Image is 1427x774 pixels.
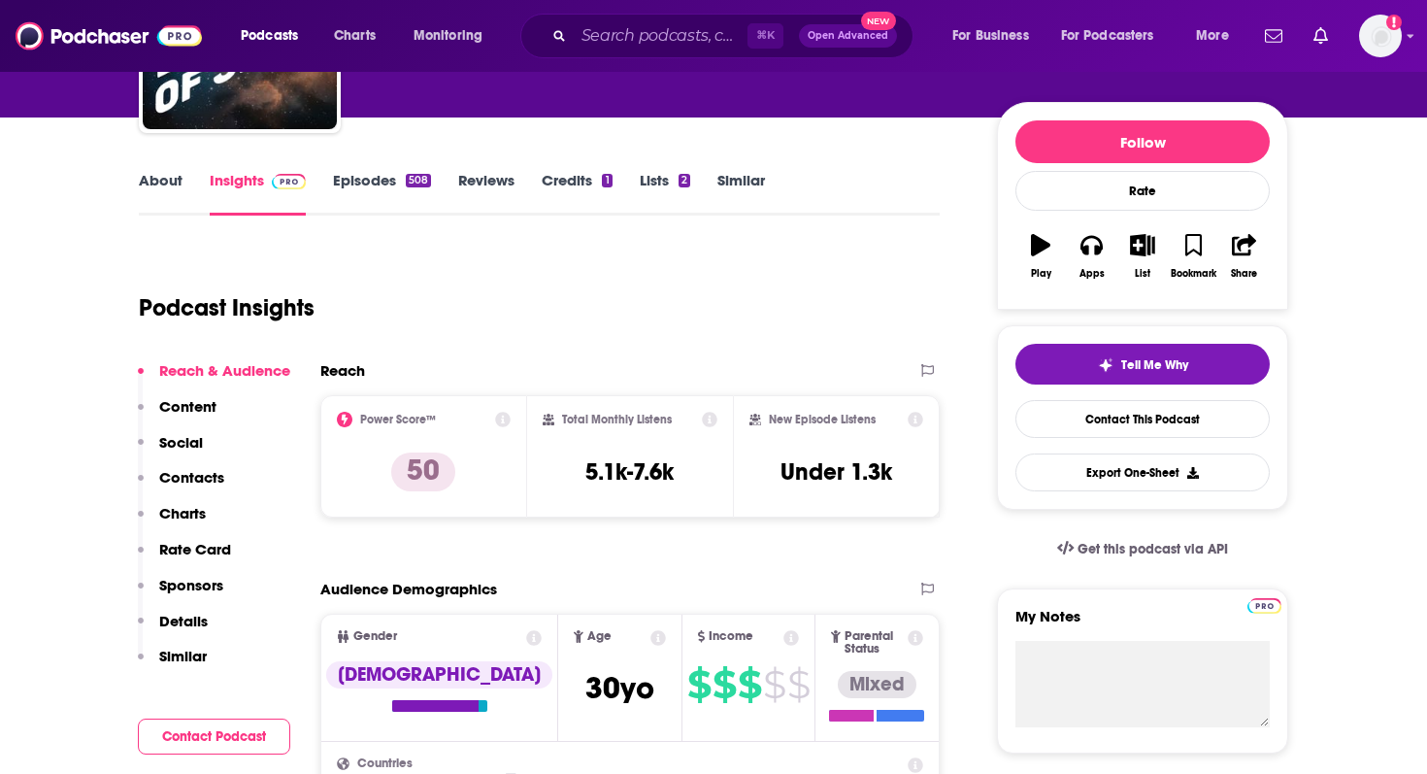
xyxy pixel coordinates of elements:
p: Content [159,397,216,416]
button: Open AdvancedNew [799,24,897,48]
a: Show notifications dropdown [1257,19,1290,52]
span: Podcasts [241,22,298,50]
span: $ [738,669,761,700]
button: Apps [1066,221,1116,291]
p: Sponsors [159,576,223,594]
button: Charts [138,504,206,540]
a: Charts [321,20,387,51]
div: [DEMOGRAPHIC_DATA] [326,661,552,689]
button: Bookmark [1168,221,1218,291]
span: $ [763,669,785,700]
img: Podchaser Pro [272,174,306,189]
span: Monitoring [414,22,482,50]
h3: Under 1.3k [780,457,892,487]
button: Similar [138,647,207,683]
div: Search podcasts, credits, & more... [539,14,932,58]
span: $ [787,669,810,700]
div: Play [1031,268,1051,280]
h3: 5.1k-7.6k [585,457,674,487]
div: 1 [602,174,612,187]
button: Play [1015,221,1066,291]
button: Export One-Sheet [1015,454,1270,491]
a: Contact This Podcast [1015,400,1270,438]
div: Mixed [838,671,916,698]
span: For Business [952,22,1029,50]
h2: Total Monthly Listens [562,413,672,426]
div: Rate [1015,171,1270,211]
span: Age [587,630,612,643]
button: Follow [1015,120,1270,163]
button: Content [138,397,216,433]
div: List [1135,268,1150,280]
p: 50 [391,453,455,491]
span: Gender [353,630,397,643]
a: Episodes508 [333,171,431,216]
span: Parental Status [845,630,905,656]
a: Show notifications dropdown [1306,19,1336,52]
input: Search podcasts, credits, & more... [574,20,747,51]
a: Reviews [458,171,514,216]
span: Logged in as WachsmanSG [1359,15,1402,57]
h2: New Episode Listens [769,413,876,426]
img: Podchaser - Follow, Share and Rate Podcasts [16,17,202,54]
div: Apps [1079,268,1105,280]
p: Reach & Audience [159,361,290,380]
button: Reach & Audience [138,361,290,397]
button: open menu [227,20,323,51]
button: open menu [939,20,1053,51]
div: 2 [679,174,690,187]
span: Get this podcast via API [1078,541,1228,557]
h2: Power Score™ [360,413,436,426]
button: Contact Podcast [138,719,290,755]
h2: Audience Demographics [320,580,497,598]
a: About [139,171,183,216]
span: For Podcasters [1061,22,1154,50]
button: Social [138,433,203,469]
p: Social [159,433,203,452]
button: open menu [1182,20,1253,51]
span: Countries [357,757,413,770]
div: Bookmark [1171,268,1216,280]
span: Open Advanced [808,31,888,41]
img: Podchaser Pro [1247,598,1281,614]
button: Contacts [138,468,224,504]
span: Income [709,630,753,643]
a: Pro website [1247,595,1281,614]
p: Charts [159,504,206,522]
button: tell me why sparkleTell Me Why [1015,344,1270,385]
span: Tell Me Why [1121,357,1188,373]
button: Details [138,612,208,648]
span: 30 yo [585,669,654,707]
button: open menu [400,20,508,51]
span: New [861,12,896,30]
span: $ [687,669,711,700]
button: open menu [1048,20,1182,51]
img: tell me why sparkle [1098,357,1113,373]
p: Details [159,612,208,630]
span: ⌘ K [747,23,783,49]
label: My Notes [1015,607,1270,641]
p: Similar [159,647,207,665]
a: Lists2 [640,171,690,216]
button: Sponsors [138,576,223,612]
button: List [1117,221,1168,291]
h2: Reach [320,361,365,380]
span: Charts [334,22,376,50]
div: Share [1231,268,1257,280]
a: Credits1 [542,171,612,216]
button: Share [1219,221,1270,291]
button: Show profile menu [1359,15,1402,57]
span: $ [713,669,736,700]
button: Rate Card [138,540,231,576]
img: User Profile [1359,15,1402,57]
a: InsightsPodchaser Pro [210,171,306,216]
span: More [1196,22,1229,50]
p: Contacts [159,468,224,487]
h1: Podcast Insights [139,293,315,322]
a: Get this podcast via API [1042,525,1244,573]
a: Similar [717,171,765,216]
p: Rate Card [159,540,231,558]
div: 508 [406,174,431,187]
svg: Add a profile image [1386,15,1402,30]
